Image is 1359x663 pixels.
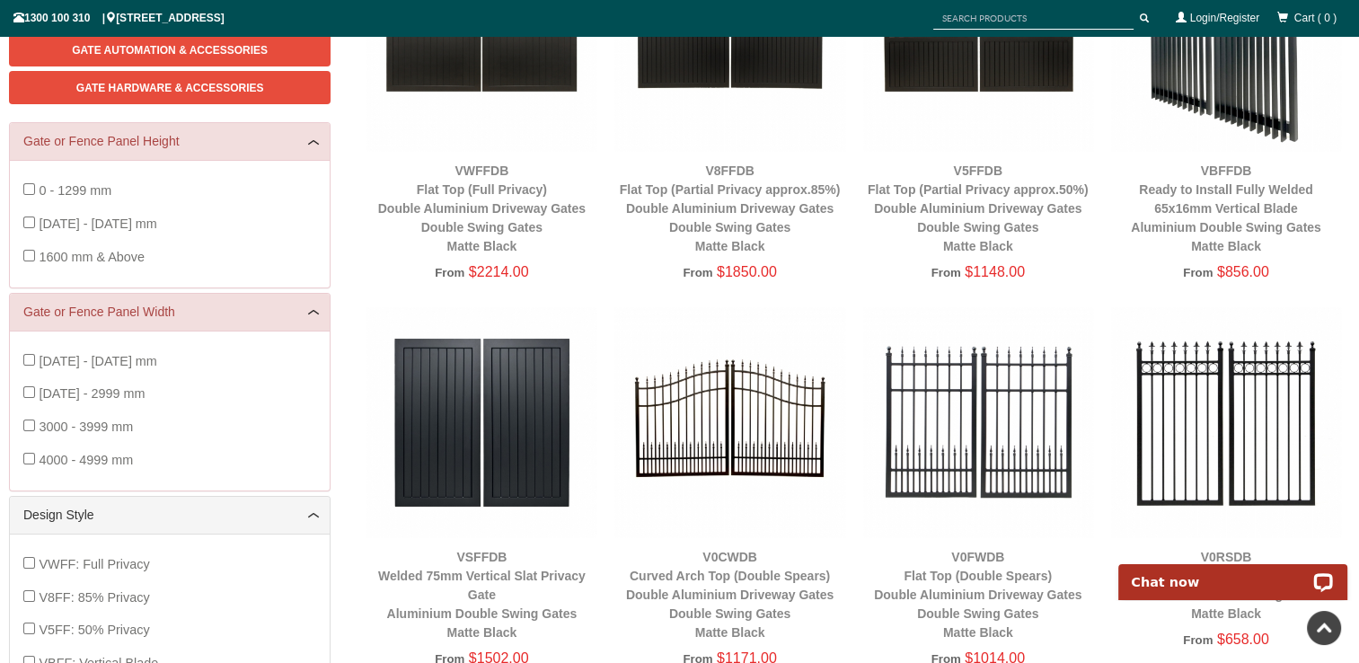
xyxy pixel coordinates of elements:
[39,183,111,198] span: 0 - 1299 mm
[1190,12,1259,24] a: Login/Register
[378,550,586,640] a: VSFFDBWelded 75mm Vertical Slat Privacy GateAluminium Double Swing GatesMatte Black
[683,266,712,279] span: From
[72,44,268,57] span: Gate Automation & Accessories
[1183,266,1213,279] span: From
[1107,544,1359,600] iframe: LiveChat chat widget
[1111,307,1341,537] img: V0RSDB - Ring and Spear Top (Fleur-de-lis) - Aluminium Double Swing Gates - Matte Black - Gate Wa...
[23,303,316,322] a: Gate or Fence Panel Width
[1183,633,1213,647] span: From
[620,164,841,253] a: V8FFDBFlat Top (Partial Privacy approx.85%)Double Aluminium Driveway GatesDouble Swing GatesMatte...
[39,623,149,637] span: V5FF: 50% Privacy
[39,557,149,571] span: VWFF: Full Privacy
[1294,12,1337,24] span: Cart ( 0 )
[366,307,596,537] img: VSFFDB - Welded 75mm Vertical Slat Privacy Gate - Aluminium Double Swing Gates - Matte Black - Ga...
[614,307,844,537] img: V0CWDB - Curved Arch Top (Double Spears) - Double Aluminium Driveway Gates - Double Swing Gates -...
[965,264,1025,279] span: $1148.00
[717,264,777,279] span: $1850.00
[13,12,225,24] span: 1300 100 310 | [STREET_ADDRESS]
[23,506,316,525] a: Design Style
[39,217,156,231] span: [DATE] - [DATE] mm
[39,420,133,434] span: 3000 - 3999 mm
[9,71,331,104] a: Gate Hardware & Accessories
[39,386,145,401] span: [DATE] - 2999 mm
[39,453,133,467] span: 4000 - 4999 mm
[469,264,529,279] span: $2214.00
[874,550,1081,640] a: V0FWDBFlat Top (Double Spears)Double Aluminium Driveway GatesDouble Swing GatesMatte Black
[933,7,1134,30] input: SEARCH PRODUCTS
[76,82,264,94] span: Gate Hardware & Accessories
[1217,632,1269,647] span: $658.00
[1131,164,1321,253] a: VBFFDBReady to Install Fully Welded 65x16mm Vertical BladeAluminium Double Swing GatesMatte Black
[868,164,1089,253] a: V5FFDBFlat Top (Partial Privacy approx.50%)Double Aluminium Driveway GatesDouble Swing GatesMatte...
[39,354,156,368] span: [DATE] - [DATE] mm
[39,250,145,264] span: 1600 mm & Above
[378,164,586,253] a: VWFFDBFlat Top (Full Privacy)Double Aluminium Driveway GatesDouble Swing GatesMatte Black
[863,307,1093,537] img: V0FWDB - Flat Top (Double Spears) - Double Aluminium Driveway Gates - Double Swing Gates - Matte ...
[435,266,464,279] span: From
[39,590,149,605] span: V8FF: 85% Privacy
[9,33,331,66] a: Gate Automation & Accessories
[23,132,316,151] a: Gate or Fence Panel Height
[931,266,961,279] span: From
[1217,264,1269,279] span: $856.00
[626,550,834,640] a: V0CWDBCurved Arch Top (Double Spears)Double Aluminium Driveway GatesDouble Swing GatesMatte Black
